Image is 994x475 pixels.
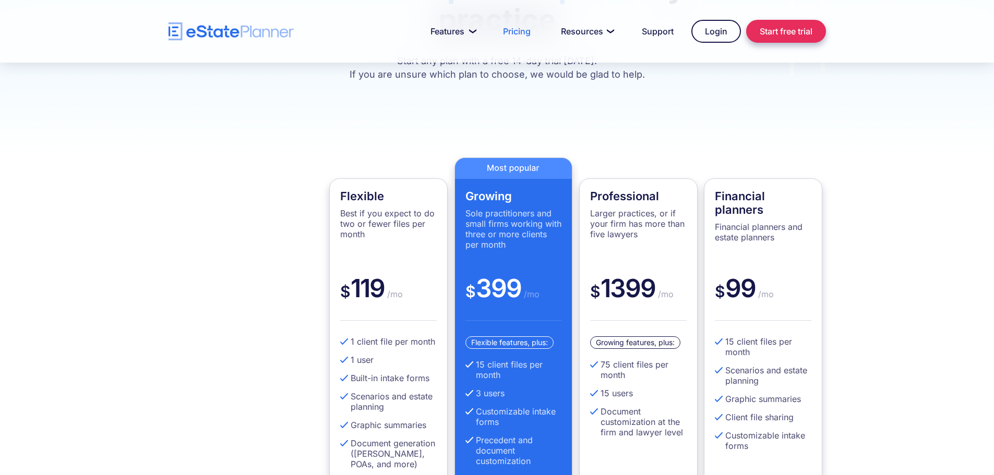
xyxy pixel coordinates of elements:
[214,54,780,81] p: Start any plan with a free 14-day trial [DATE]. If you are unsure which plan to choose, we would ...
[465,282,476,301] span: $
[465,189,562,203] h4: Growing
[715,222,811,242] p: Financial planners and estate planners
[465,406,562,427] li: Customizable intake forms
[715,273,811,321] div: 99
[590,359,687,380] li: 75 client files per month
[691,20,741,43] a: Login
[340,438,437,469] li: Document generation ([PERSON_NAME], POAs, and more)
[465,435,562,466] li: Precedent and document customization
[590,208,687,239] p: Larger practices, or if your firm has more than five lawyers
[490,21,543,42] a: Pricing
[655,289,674,299] span: /mo
[465,208,562,250] p: Sole practitioners and small firms working with three or more clients per month
[169,22,294,41] a: home
[340,355,437,365] li: 1 user
[340,373,437,383] li: Built-in intake forms
[756,289,774,299] span: /mo
[418,21,485,42] a: Features
[465,388,562,398] li: 3 users
[465,359,562,380] li: 15 client files per month
[340,189,437,203] h4: Flexible
[340,273,437,321] div: 119
[548,21,624,42] a: Resources
[340,208,437,239] p: Best if you expect to do two or fewer files per month
[715,430,811,451] li: Customizable intake forms
[629,21,686,42] a: Support
[590,336,680,349] div: Growing features, plus:
[590,273,687,321] div: 1399
[340,336,437,347] li: 1 client file per month
[590,189,687,203] h4: Professional
[746,20,826,43] a: Start free trial
[590,388,687,398] li: 15 users
[465,336,554,349] div: Flexible features, plus:
[715,412,811,422] li: Client file sharing
[340,391,437,412] li: Scenarios and estate planning
[385,289,403,299] span: /mo
[590,282,601,301] span: $
[715,282,725,301] span: $
[715,336,811,357] li: 15 client files per month
[340,420,437,430] li: Graphic summaries
[590,406,687,437] li: Document customization at the firm and lawyer level
[715,365,811,386] li: Scenarios and estate planning
[715,189,811,216] h4: Financial planners
[715,394,811,404] li: Graphic summaries
[465,273,562,321] div: 399
[340,282,351,301] span: $
[521,289,540,299] span: /mo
